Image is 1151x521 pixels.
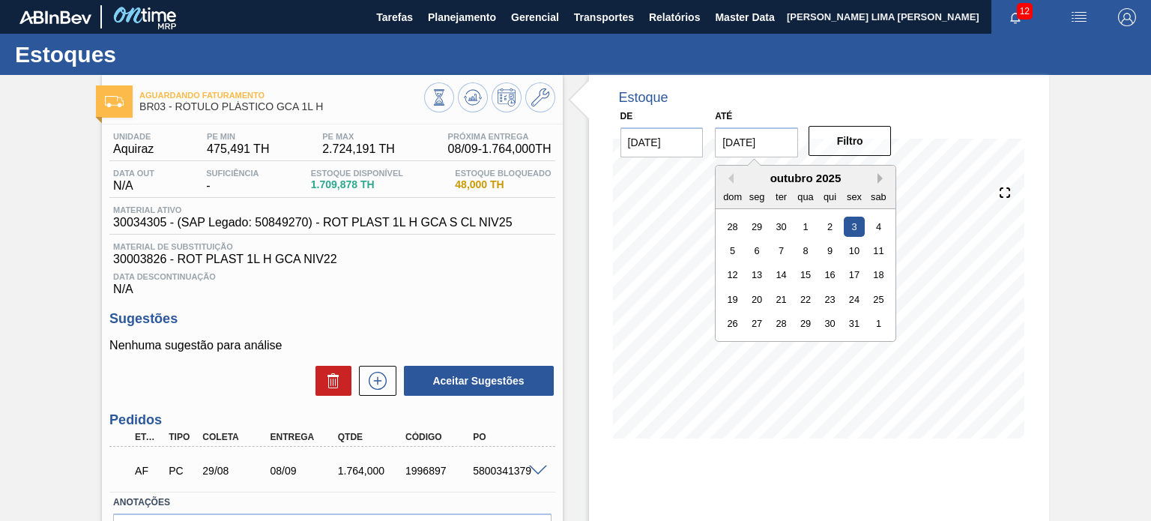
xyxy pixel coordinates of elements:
img: Ícone [105,96,124,107]
div: Aceitar Sugestões [396,364,555,397]
div: Choose terça-feira, 14 de outubro de 2025 [771,265,791,285]
div: Choose quarta-feira, 22 de outubro de 2025 [796,289,816,310]
div: 08/09/2025 [267,465,341,477]
button: Visão Geral dos Estoques [424,82,454,112]
div: dom [722,186,743,206]
input: dd/mm/yyyy [620,127,704,157]
div: Excluir Sugestões [308,366,351,396]
div: Tipo [165,432,199,442]
div: Choose segunda-feira, 13 de outubro de 2025 [747,265,767,285]
span: BR03 - RÓTULO PLÁSTICO GCA 1L H [139,101,423,112]
div: sex [845,186,865,206]
button: Atualizar Gráfico [458,82,488,112]
div: Etapa [131,432,165,442]
div: - [202,169,262,193]
span: Estoque Disponível [311,169,403,178]
span: PE MAX [322,132,395,141]
div: Choose sábado, 25 de outubro de 2025 [868,289,889,310]
div: N/A [109,266,555,296]
span: 1.709,878 TH [311,179,403,190]
button: Notificações [991,7,1039,28]
div: Choose domingo, 12 de outubro de 2025 [722,265,743,285]
div: Choose sexta-feira, 31 de outubro de 2025 [845,313,865,334]
div: Pedido de Compra [165,465,199,477]
button: Next Month [877,173,888,184]
div: Choose sábado, 18 de outubro de 2025 [868,265,889,285]
p: AF [135,465,161,477]
span: 48,000 TH [455,179,551,190]
label: Anotações [113,492,551,514]
button: Programar Estoque [492,82,522,112]
span: Relatórios [649,8,700,26]
div: Choose domingo, 28 de setembro de 2025 [722,216,743,236]
button: Previous Month [723,173,734,184]
span: Aquiraz [113,142,154,156]
div: Coleta [199,432,273,442]
button: Ir ao Master Data / Geral [525,82,555,112]
div: month 2025-10 [721,214,891,336]
div: Choose sexta-feira, 17 de outubro de 2025 [845,265,865,285]
span: 2.724,191 TH [322,142,395,156]
div: Choose terça-feira, 21 de outubro de 2025 [771,289,791,310]
div: Choose quinta-feira, 30 de outubro de 2025 [820,313,840,334]
div: Choose segunda-feira, 27 de outubro de 2025 [747,313,767,334]
span: Gerencial [511,8,559,26]
div: 1.764,000 [334,465,408,477]
div: Estoque [619,90,668,106]
button: Aceitar Sugestões [404,366,554,396]
span: PE MIN [207,132,269,141]
div: sab [868,186,889,206]
div: Aguardando Faturamento [131,454,165,487]
div: Choose quarta-feira, 8 de outubro de 2025 [796,241,816,261]
div: Código [402,432,476,442]
span: Unidade [113,132,154,141]
span: 08/09 - 1.764,000 TH [448,142,552,156]
div: Choose segunda-feira, 20 de outubro de 2025 [747,289,767,310]
span: Master Data [715,8,774,26]
div: qua [796,186,816,206]
div: Choose terça-feira, 28 de outubro de 2025 [771,313,791,334]
div: Choose quinta-feira, 23 de outubro de 2025 [820,289,840,310]
button: Filtro [809,126,892,156]
div: outubro 2025 [716,172,895,184]
span: Tarefas [376,8,413,26]
div: 1996897 [402,465,476,477]
div: PO [469,432,543,442]
div: Choose terça-feira, 30 de setembro de 2025 [771,216,791,236]
span: Próxima Entrega [448,132,552,141]
span: Material de Substituição [113,242,551,251]
div: Choose domingo, 26 de outubro de 2025 [722,313,743,334]
img: TNhmsLtSVTkK8tSr43FrP2fwEKptu5GPRR3wAAAABJRU5ErkJggg== [19,10,91,24]
label: De [620,111,633,121]
span: Transportes [574,8,634,26]
div: Choose sábado, 4 de outubro de 2025 [868,216,889,236]
span: 30034305 - (SAP Legado: 50849270) - ROT PLAST 1L H GCA S CL NIV25 [113,216,512,229]
div: ter [771,186,791,206]
div: Choose sexta-feira, 3 de outubro de 2025 [845,216,865,236]
div: Choose segunda-feira, 6 de outubro de 2025 [747,241,767,261]
div: Choose terça-feira, 7 de outubro de 2025 [771,241,791,261]
div: Entrega [267,432,341,442]
div: Choose quarta-feira, 1 de outubro de 2025 [796,216,816,236]
label: Até [715,111,732,121]
div: Choose quinta-feira, 2 de outubro de 2025 [820,216,840,236]
h3: Pedidos [109,412,555,428]
div: Choose domingo, 19 de outubro de 2025 [722,289,743,310]
span: Aguardando Faturamento [139,91,423,100]
span: 30003826 - ROT PLAST 1L H GCA NIV22 [113,253,551,266]
span: 12 [1017,3,1033,19]
div: Choose quarta-feira, 15 de outubro de 2025 [796,265,816,285]
div: Choose quinta-feira, 9 de outubro de 2025 [820,241,840,261]
p: Nenhuma sugestão para análise [109,339,555,352]
h1: Estoques [15,46,281,63]
div: Choose quarta-feira, 29 de outubro de 2025 [796,313,816,334]
div: Choose quinta-feira, 16 de outubro de 2025 [820,265,840,285]
span: Estoque Bloqueado [455,169,551,178]
span: Material ativo [113,205,512,214]
span: 475,491 TH [207,142,269,156]
div: Choose sexta-feira, 24 de outubro de 2025 [845,289,865,310]
div: qui [820,186,840,206]
div: 5800341379 [469,465,543,477]
div: Nova sugestão [351,366,396,396]
h3: Sugestões [109,311,555,327]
